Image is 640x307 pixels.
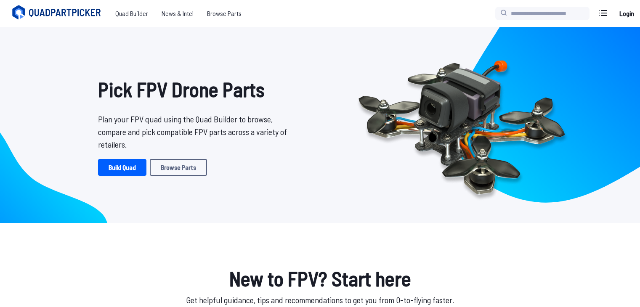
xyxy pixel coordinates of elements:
img: Quadcopter [340,41,583,209]
p: Plan your FPV quad using the Quad Builder to browse, compare and pick compatible FPV parts across... [98,113,293,151]
a: Browse Parts [200,5,248,22]
p: Get helpful guidance, tips and recommendations to get you from 0-to-flying faster. [91,294,549,306]
a: Quad Builder [109,5,155,22]
a: Browse Parts [150,159,207,176]
h1: Pick FPV Drone Parts [98,74,293,104]
a: Login [616,5,637,22]
a: News & Intel [155,5,200,22]
a: Build Quad [98,159,146,176]
h1: New to FPV? Start here [91,263,549,294]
